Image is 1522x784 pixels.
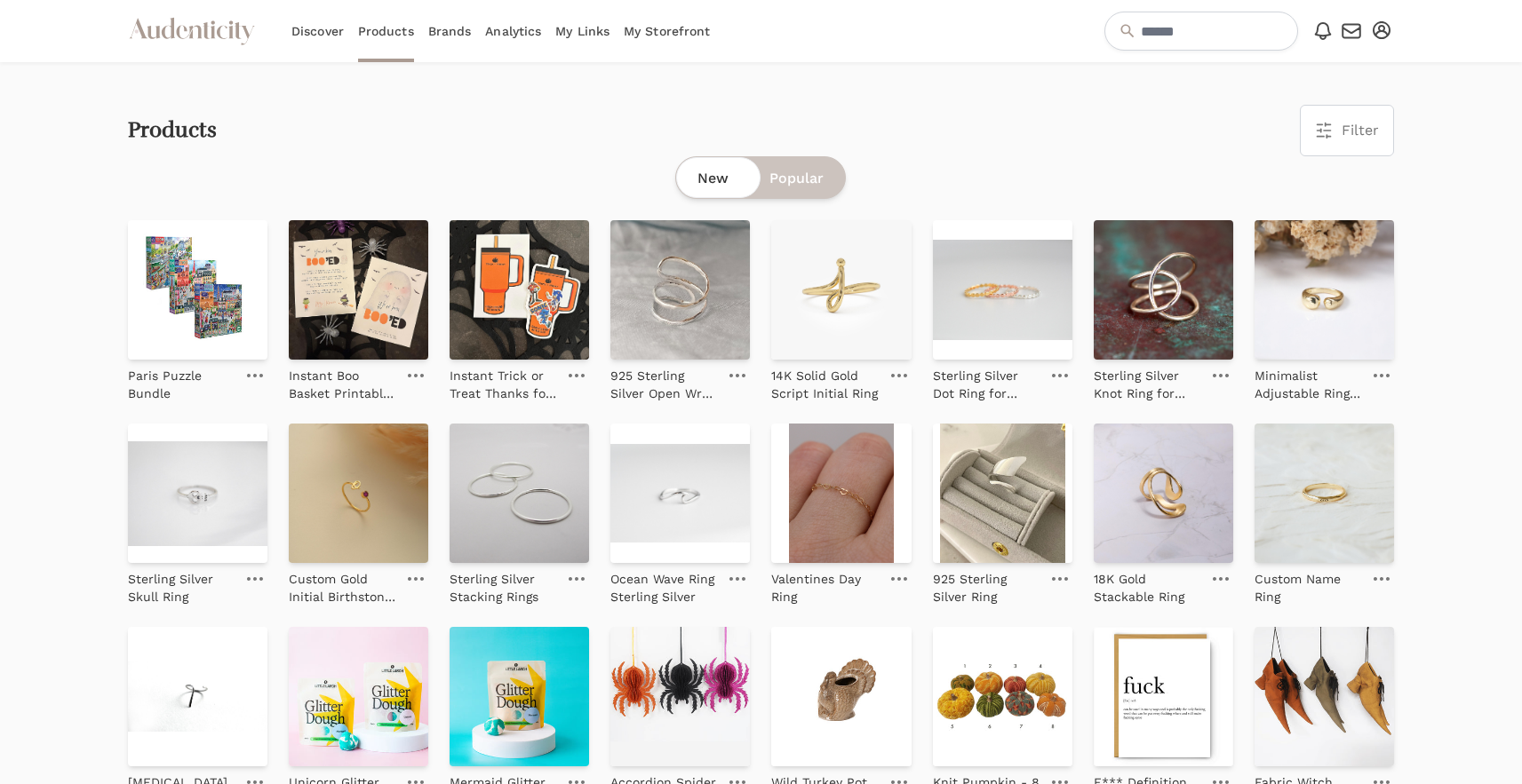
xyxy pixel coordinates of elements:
[1094,220,1233,360] img: Sterling Silver Knot Ring for Women
[289,367,396,402] p: Instant Boo Basket Printable Flyers
[1255,424,1394,563] img: Custom Name Ring
[1094,367,1201,402] p: Sterling Silver Knot Ring for Women
[933,563,1040,606] a: 925 Sterling Silver Ring
[933,220,1072,360] img: Sterling Silver Dot Ring for Women
[128,627,267,766] img: knuckle ring silver
[610,627,750,766] img: Accordion Spider Ornament, Small - 3 Color Options
[289,627,428,766] img: Unicorn Glitter Dough | Natural Play Dough - Little Larch
[1094,570,1201,606] p: 18K Gold Stackable Ring
[1255,220,1394,360] img: Minimalist Adjustable Ring for Women
[610,563,718,606] a: Ocean Wave Ring Sterling Silver
[1255,367,1362,402] p: Minimalist Adjustable Ring for Women
[1255,627,1394,766] img: Fabric Witch Shoes - 3 Color Options
[771,563,879,606] a: Valentines Day Ring
[128,367,235,402] p: Paris Puzzle Bundle
[771,360,879,402] a: 14K Solid Gold Script Initial Ring
[771,627,911,766] img: Wild Turkey Pot
[450,563,557,606] a: Sterling Silver Stacking Rings
[933,367,1040,402] p: Sterling Silver Dot Ring for Women
[771,220,911,360] img: 14K Solid Gold Script Initial Ring
[450,424,589,563] img: Sterling Silver Stacking Rings
[289,220,428,360] img: Instant Boo Basket Printable Flyers
[1301,106,1393,155] button: Filter
[128,118,217,143] h2: Products
[289,424,428,563] img: Custom Gold Initial Birthstone Ring
[1094,627,1233,766] img: F*** Definition Card
[610,424,750,563] img: Ocean Wave Ring Sterling Silver
[610,367,718,402] p: 925 Sterling Silver Open Wrap Ring
[128,424,267,563] img: Sterling Silver Skull Ring
[771,570,879,606] p: Valentines Day Ring
[1094,563,1201,606] a: 18K Gold Stackable Ring
[933,570,1040,606] p: 925 Sterling Silver Ring
[697,168,729,189] span: New
[769,168,824,189] span: Popular
[1255,563,1362,606] a: Custom Name Ring
[289,570,396,606] p: Custom Gold Initial Birthstone Ring
[128,563,235,606] a: Sterling Silver Skull Ring
[933,627,1072,766] img: Knit Pumpkin - 8 Style Options
[933,424,1072,563] img: 925 Sterling Silver Ring
[1255,570,1362,606] p: Custom Name Ring
[771,367,879,402] p: 14K Solid Gold Script Initial Ring
[128,570,235,606] p: Sterling Silver Skull Ring
[128,360,235,402] a: Paris Puzzle Bundle
[1094,424,1233,563] img: 18K Gold Stackable Ring
[1094,360,1201,402] a: Sterling Silver Knot Ring for Women
[289,563,396,606] a: Custom Gold Initial Birthstone Ring
[289,360,396,402] a: Instant Boo Basket Printable Flyers
[610,360,718,402] a: 925 Sterling Silver Open Wrap Ring
[450,570,557,606] p: Sterling Silver Stacking Rings
[450,220,589,360] img: Instant Trick or Treat Thanks for being my boo crew cup
[771,424,911,563] img: Valentines Day Ring
[450,360,557,402] a: Instant Trick or Treat Thanks for being my boo crew cup
[1342,120,1379,141] span: Filter
[450,367,557,402] p: Instant Trick or Treat Thanks for being my boo crew cup
[933,360,1040,402] a: Sterling Silver Dot Ring for Women
[450,627,589,766] img: Mermaid Glitter Dough | Natural Play Dough - Little Larch
[610,570,718,606] p: Ocean Wave Ring Sterling Silver
[1255,360,1362,402] a: Minimalist Adjustable Ring for Women
[128,220,267,360] img: Paris Puzzle Bundle
[610,220,750,360] img: 925 Sterling Silver Open Wrap Ring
